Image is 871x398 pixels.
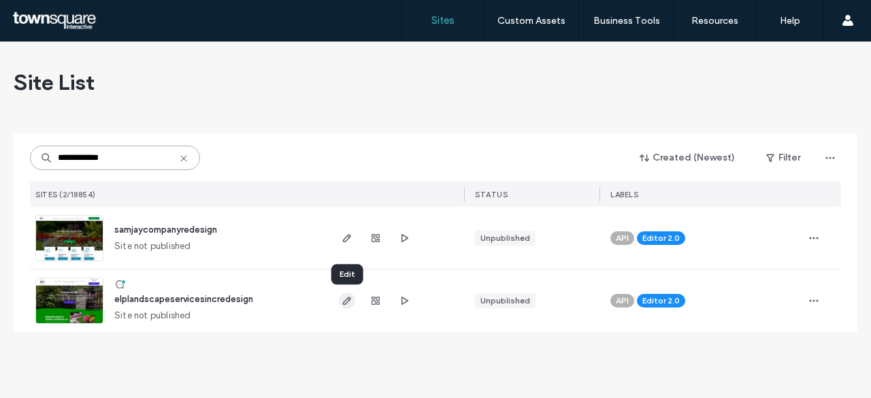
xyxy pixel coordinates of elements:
span: Site not published [114,309,191,322]
div: Unpublished [480,232,530,244]
span: Site not published [114,239,191,253]
button: Filter [753,147,814,169]
span: Site List [14,69,95,96]
label: Custom Assets [497,15,565,27]
div: Unpublished [480,295,530,307]
span: Help [31,10,59,22]
span: Editor 2.0 [642,232,680,244]
a: samjaycompanyredesign [114,225,217,235]
span: LABELS [610,190,638,199]
a: elplandscapeservicesincredesign [114,294,253,304]
span: Editor 2.0 [642,295,680,307]
label: Sites [431,14,455,27]
label: Business Tools [593,15,660,27]
label: Resources [691,15,738,27]
span: STATUS [475,190,508,199]
div: Edit [331,264,363,284]
span: API [616,232,629,244]
span: SITES (2/18854) [35,190,96,199]
span: API [616,295,629,307]
button: Created (Newest) [628,147,747,169]
label: Help [780,15,800,27]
